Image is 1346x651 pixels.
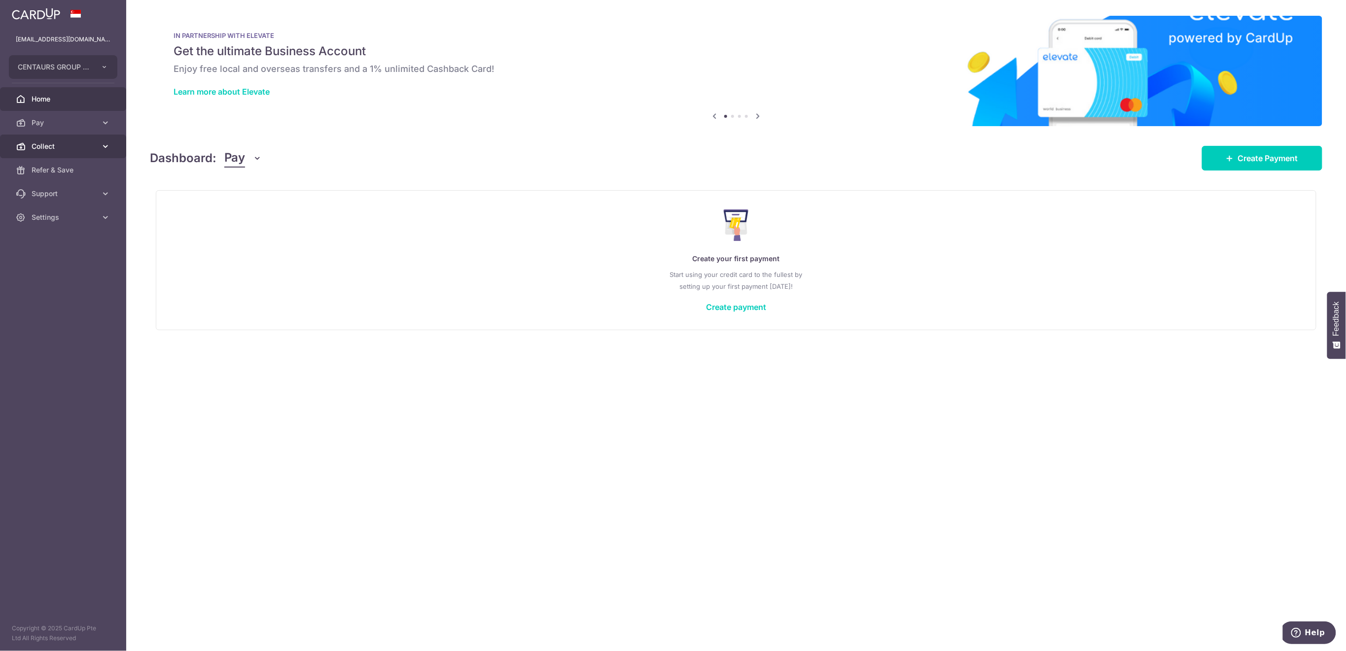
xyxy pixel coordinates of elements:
[32,189,97,199] span: Support
[32,118,97,128] span: Pay
[9,55,117,79] button: CENTAURS GROUP PRIVATE LIMITED
[176,253,1296,265] p: Create your first payment
[1238,152,1298,164] span: Create Payment
[176,269,1296,292] p: Start using your credit card to the fullest by setting up your first payment [DATE]!
[724,209,749,241] img: Make Payment
[18,62,91,72] span: CENTAURS GROUP PRIVATE LIMITED
[174,87,270,97] a: Learn more about Elevate
[1283,621,1336,646] iframe: Opens a widget where you can find more information
[12,8,60,20] img: CardUp
[224,149,245,168] span: Pay
[16,34,110,44] p: [EMAIL_ADDRESS][DOMAIN_NAME]
[1202,146,1322,171] a: Create Payment
[32,212,97,222] span: Settings
[32,141,97,151] span: Collect
[174,43,1299,59] h5: Get the ultimate Business Account
[32,165,97,175] span: Refer & Save
[224,149,262,168] button: Pay
[1327,292,1346,359] button: Feedback - Show survey
[706,302,766,312] a: Create payment
[150,16,1322,126] img: Renovation banner
[1332,302,1341,336] span: Feedback
[174,32,1299,39] p: IN PARTNERSHIP WITH ELEVATE
[32,94,97,104] span: Home
[150,149,216,167] h4: Dashboard:
[174,63,1299,75] h6: Enjoy free local and overseas transfers and a 1% unlimited Cashback Card!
